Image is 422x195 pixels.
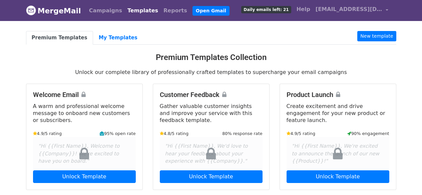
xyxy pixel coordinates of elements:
h4: Welcome Email [33,91,136,99]
a: Unlock Template [287,170,389,183]
small: 80% response rate [222,130,262,137]
p: Create excitement and drive engagement for your new product or feature launch. [287,103,389,124]
span: Daily emails left: 21 [241,6,291,13]
p: Unlock our complete library of professionally crafted templates to supercharge your email campaigns [26,69,396,76]
small: 4.8/5 rating [160,130,189,137]
a: Reports [161,4,190,17]
a: Unlock Template [160,170,263,183]
a: Open Gmail [192,6,230,16]
p: Gather valuable customer insights and improve your service with this feedback template. [160,103,263,124]
div: "Hi {{First Name}}, Welcome to {{Company}}! We're excited to have you on board." [33,137,136,170]
a: New template [357,31,396,41]
span: [EMAIL_ADDRESS][DOMAIN_NAME] [316,5,382,13]
small: 4.9/5 rating [33,130,62,137]
div: "Hi {{First Name}}, We'd love to hear your feedback about your experience with {{Company}}." [160,137,263,170]
a: [EMAIL_ADDRESS][DOMAIN_NAME] [313,3,391,18]
h3: Premium Templates Collection [26,53,396,62]
img: MergeMail logo [26,5,36,15]
p: A warm and professional welcome message to onboard new customers or subscribers. [33,103,136,124]
small: 95% open rate [100,130,135,137]
a: Templates [125,4,161,17]
h4: Product Launch [287,91,389,99]
a: Premium Templates [26,31,93,45]
a: My Templates [93,31,143,45]
a: Daily emails left: 21 [239,3,294,16]
a: Unlock Template [33,170,136,183]
div: "Hi {{First Name}}, We're excited to announce the launch of our new {{Product}}!" [287,137,389,170]
h4: Customer Feedback [160,91,263,99]
small: 90% engagement [347,130,389,137]
a: Help [294,3,313,16]
a: MergeMail [26,4,81,18]
small: 4.9/5 rating [287,130,316,137]
a: Campaigns [86,4,125,17]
